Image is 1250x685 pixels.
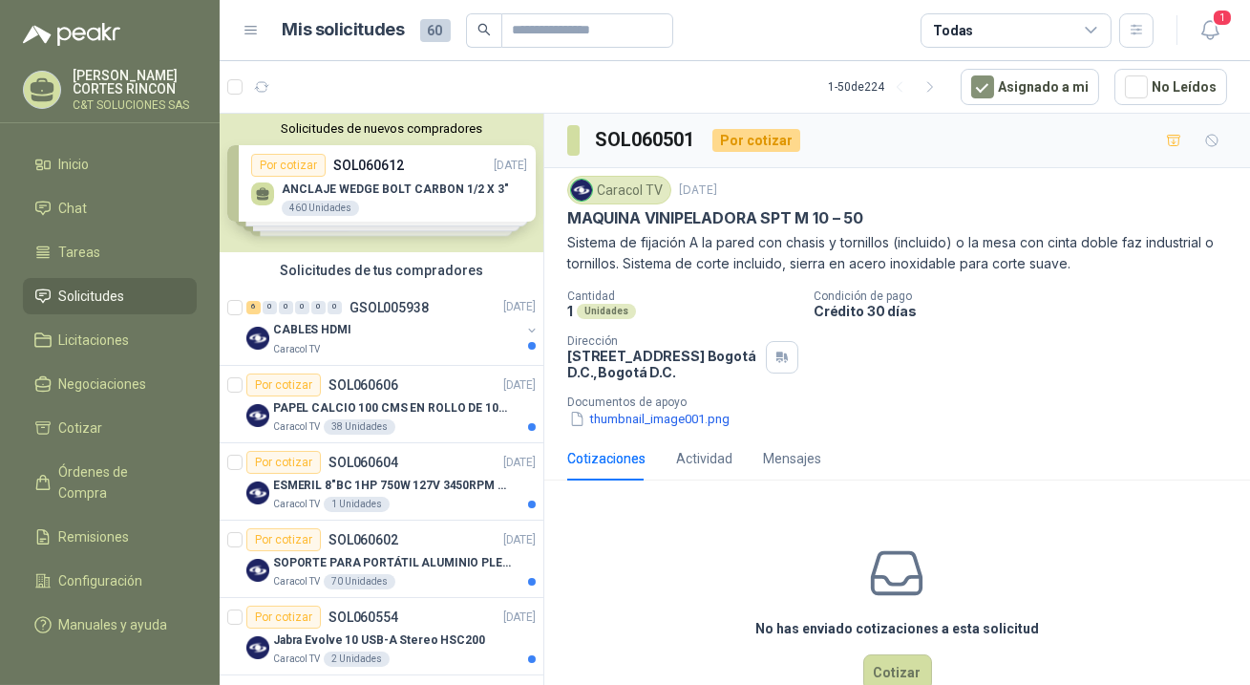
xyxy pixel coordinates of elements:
img: Company Logo [246,636,269,659]
div: 0 [295,301,309,314]
a: 6 0 0 0 0 0 GSOL005938[DATE] Company LogoCABLES HDMICaracol TV [246,296,540,357]
a: Órdenes de Compra [23,454,197,511]
img: Company Logo [246,559,269,582]
p: PAPEL CALCIO 100 CMS EN ROLLO DE 100 GR [273,399,511,417]
p: MAQUINA VINIPELADORA SPT M 10 – 50 [567,208,863,228]
div: 38 Unidades [324,419,395,435]
p: Jabra Evolve 10 USB-A Stereo HSC200 [273,631,485,650]
div: Cotizaciones [567,448,646,469]
p: Dirección [567,334,758,348]
p: Sistema de fijación A la pared con chasis y tornillos (incluido) o la mesa con cinta doble faz in... [567,232,1227,274]
p: GSOL005938 [350,301,429,314]
p: SOPORTE PARA PORTÁTIL ALUMINIO PLEGABLE VTA [273,554,511,572]
p: SOL060604 [328,456,398,469]
span: 60 [420,19,451,42]
p: Cantidad [567,289,798,303]
div: Por cotizar [246,451,321,474]
span: search [477,23,491,36]
p: [DATE] [503,531,536,549]
div: 0 [328,301,342,314]
div: 2 Unidades [324,652,390,667]
p: Caracol TV [273,497,320,512]
p: [DATE] [679,182,717,200]
a: Remisiones [23,519,197,555]
div: Por cotizar [246,528,321,551]
span: Manuales y ayuda [59,614,168,635]
img: Company Logo [571,180,592,201]
div: Por cotizar [246,374,321,396]
div: Mensajes [763,448,821,469]
a: Licitaciones [23,322,197,358]
div: Solicitudes de tus compradores [220,252,543,289]
div: Solicitudes de nuevos compradoresPor cotizarSOL060612[DATE] ANCLAJE WEDGE BOLT CARBON 1/2 X 3"460... [220,114,543,252]
div: Caracol TV [567,176,671,204]
button: Solicitudes de nuevos compradores [227,121,536,136]
h3: No has enviado cotizaciones a esta solicitud [755,618,1039,639]
div: 0 [263,301,277,314]
div: Unidades [577,304,636,319]
p: ESMERIL 8"BC 1HP 750W 127V 3450RPM URREA [273,477,511,495]
a: Configuración [23,563,197,599]
p: Documentos de apoyo [567,396,1242,409]
a: Por cotizarSOL060604[DATE] Company LogoESMERIL 8"BC 1HP 750W 127V 3450RPM URREACaracol TV1 Unidades [220,443,543,521]
a: Solicitudes [23,278,197,314]
div: 0 [279,301,293,314]
span: Inicio [59,154,90,175]
button: No Leídos [1114,69,1227,105]
span: Chat [59,198,88,219]
p: [STREET_ADDRESS] Bogotá D.C. , Bogotá D.C. [567,348,758,380]
span: Cotizar [59,417,103,439]
h3: SOL060501 [595,125,697,155]
a: Tareas [23,234,197,270]
div: 70 Unidades [324,574,395,589]
div: 6 [246,301,261,314]
div: 0 [311,301,326,314]
a: Manuales y ayuda [23,607,197,643]
span: Remisiones [59,526,130,547]
span: Solicitudes [59,286,125,307]
p: SOL060554 [328,610,398,624]
img: Company Logo [246,482,269,504]
p: Caracol TV [273,342,320,357]
div: 1 Unidades [324,497,390,512]
p: [DATE] [503,609,536,627]
p: 1 [567,303,573,319]
div: Actividad [676,448,732,469]
p: SOL060602 [328,533,398,546]
div: Por cotizar [246,606,321,629]
a: Por cotizarSOL060606[DATE] Company LogoPAPEL CALCIO 100 CMS EN ROLLO DE 100 GRCaracol TV38 Unidades [220,366,543,443]
button: thumbnail_image001.png [567,409,731,429]
img: Company Logo [246,327,269,350]
p: SOL060606 [328,378,398,392]
img: Logo peakr [23,23,120,46]
h1: Mis solicitudes [283,16,405,44]
div: Todas [933,20,973,41]
a: Chat [23,190,197,226]
span: Órdenes de Compra [59,461,179,503]
a: Negociaciones [23,366,197,402]
button: Asignado a mi [961,69,1099,105]
img: Company Logo [246,404,269,427]
p: Caracol TV [273,652,320,667]
a: Por cotizarSOL060602[DATE] Company LogoSOPORTE PARA PORTÁTIL ALUMINIO PLEGABLE VTACaracol TV70 Un... [220,521,543,598]
p: [PERSON_NAME] CORTES RINCON [73,69,197,96]
div: Por cotizar [712,129,800,152]
span: Configuración [59,570,143,591]
p: [DATE] [503,299,536,317]
span: Licitaciones [59,330,130,351]
p: C&T SOLUCIONES SAS [73,99,197,111]
p: Crédito 30 días [814,303,1242,319]
span: Negociaciones [59,374,147,395]
p: [DATE] [503,454,536,472]
a: Por cotizarSOL060554[DATE] Company LogoJabra Evolve 10 USB-A Stereo HSC200Caracol TV2 Unidades [220,598,543,675]
p: Caracol TV [273,419,320,435]
span: Tareas [59,242,101,263]
div: 1 - 50 de 224 [828,72,945,102]
a: Cotizar [23,410,197,446]
a: Inicio [23,146,197,182]
p: CABLES HDMI [273,322,351,340]
p: [DATE] [503,376,536,395]
p: Condición de pago [814,289,1242,303]
span: 1 [1212,9,1233,27]
button: 1 [1193,13,1227,48]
